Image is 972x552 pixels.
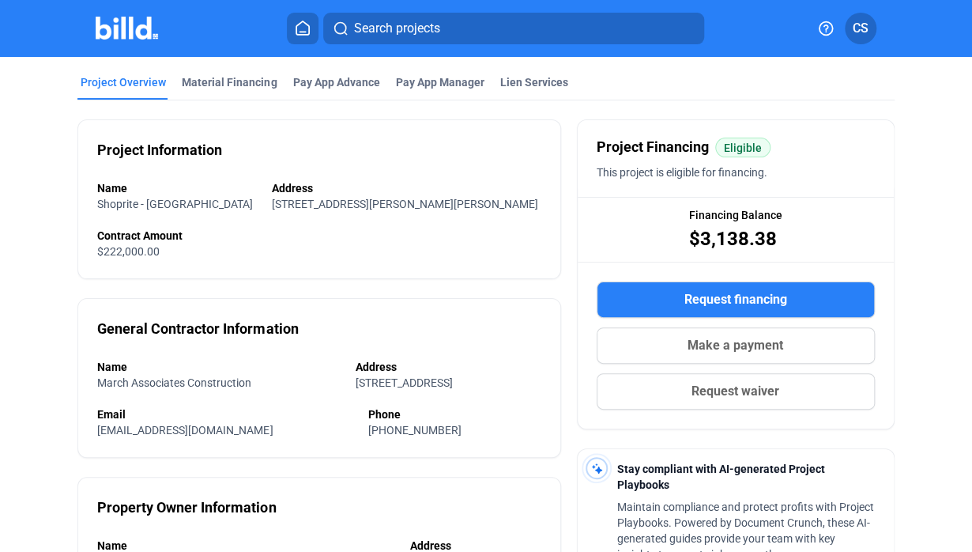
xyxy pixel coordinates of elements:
[97,359,340,375] div: Name
[597,327,875,364] button: Make a payment
[597,166,767,179] span: This project is eligible for financing.
[688,336,783,355] span: Make a payment
[691,382,779,401] span: Request waiver
[689,207,782,223] span: Financing Balance
[182,74,277,90] div: Material Financing
[684,290,787,309] span: Request financing
[272,180,541,196] div: Address
[597,373,875,410] button: Request waiver
[81,74,166,90] div: Project Overview
[96,17,158,40] img: Billd Company Logo
[368,424,462,437] span: [PHONE_NUMBER]
[368,406,541,422] div: Phone
[715,138,770,157] mat-chip: Eligible
[845,13,876,44] button: CS
[97,424,273,437] span: [EMAIL_ADDRESS][DOMAIN_NAME]
[97,245,160,258] span: $222,000.00
[617,463,825,491] span: Stay compliant with AI-generated Project Playbooks
[292,74,379,90] div: Pay App Advance
[97,318,298,340] div: General Contractor Information
[689,226,777,251] span: $3,138.38
[97,198,253,210] span: Shoprite - [GEOGRAPHIC_DATA]
[499,74,567,90] div: Lien Services
[97,406,352,422] div: Email
[97,497,276,519] div: Property Owner Information
[272,198,538,210] span: [STREET_ADDRESS][PERSON_NAME][PERSON_NAME]
[353,19,439,38] span: Search projects
[97,376,251,389] span: March Associates Construction
[853,19,868,38] span: CS
[395,74,484,90] span: Pay App Manager
[597,282,875,318] button: Request financing
[97,180,256,196] div: Name
[97,228,541,244] div: Contract Amount
[97,139,222,161] div: Project Information
[356,359,541,375] div: Address
[597,136,709,158] span: Project Financing
[356,376,453,389] span: [STREET_ADDRESS]
[323,13,704,44] button: Search projects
